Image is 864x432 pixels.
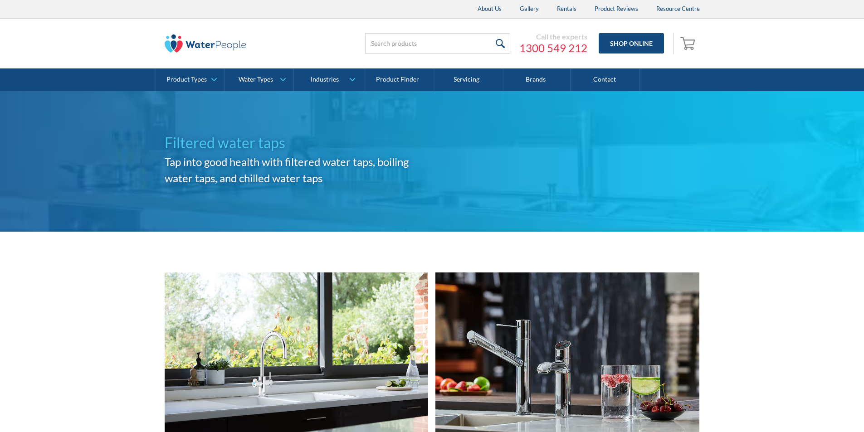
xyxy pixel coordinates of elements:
a: Contact [571,68,639,91]
div: Water Types [239,76,273,83]
a: Water Types [225,68,293,91]
iframe: podium webchat widget bubble [773,387,864,432]
a: Servicing [432,68,501,91]
h2: Tap into good health with filtered water taps, boiling water taps, and chilled water taps [165,154,432,186]
div: Product Types [166,76,207,83]
a: 1300 549 212 [519,41,587,55]
div: Industries [311,76,339,83]
a: Product Finder [363,68,432,91]
input: Search products [365,33,510,53]
div: Call the experts [519,32,587,41]
a: Open cart [678,33,700,54]
a: Shop Online [599,33,664,53]
h1: Filtered water taps [165,132,432,154]
img: The Water People [165,34,246,53]
a: Product Types [156,68,225,91]
a: Brands [501,68,570,91]
img: shopping cart [680,36,698,50]
a: Industries [294,68,362,91]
